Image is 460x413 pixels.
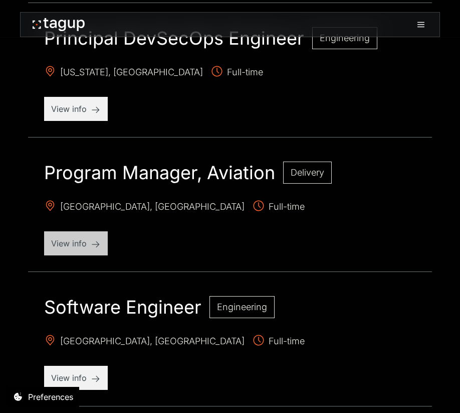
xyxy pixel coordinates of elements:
[28,391,73,403] div: Preferences
[44,296,201,318] h2: Software Engineer
[320,33,370,43] span: Engineering
[51,103,101,115] p: View info
[44,65,203,81] span: [US_STATE], [GEOGRAPHIC_DATA]
[44,27,304,49] h2: Principal DevSecOps Engineer
[44,200,245,215] span: [GEOGRAPHIC_DATA], [GEOGRAPHIC_DATA]
[217,302,267,312] span: Engineering
[253,200,305,215] span: Full-time
[51,372,101,384] p: View info
[44,334,245,350] span: [GEOGRAPHIC_DATA], [GEOGRAPHIC_DATA]
[51,237,101,249] p: View info
[211,65,263,81] span: Full-time
[44,162,275,184] h2: Program Manager, Aviation
[291,167,324,178] span: Delivery
[253,334,305,350] span: Full-time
